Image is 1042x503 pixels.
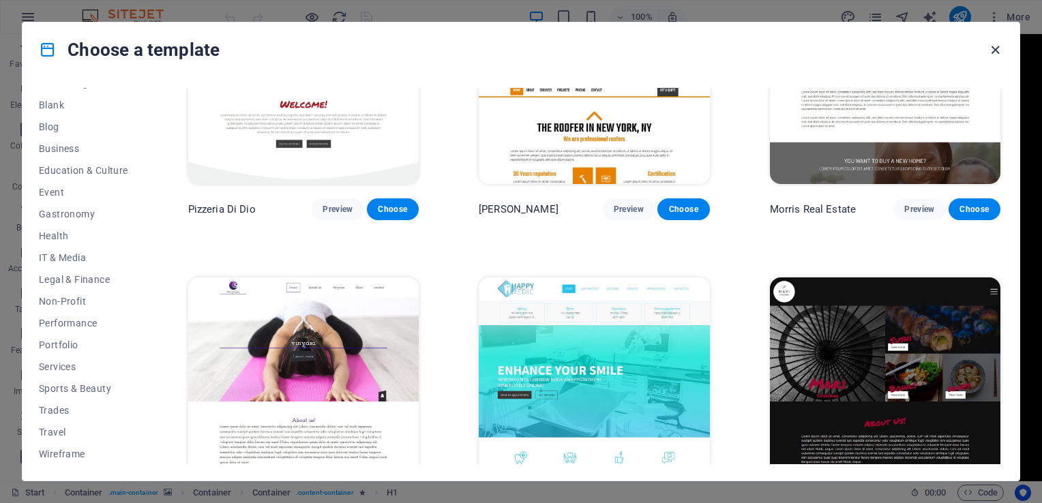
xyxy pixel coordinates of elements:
[39,269,128,290] button: Legal & Finance
[668,204,698,215] span: Choose
[39,356,128,378] button: Services
[39,230,128,241] span: Health
[39,165,128,176] span: Education & Culture
[904,204,934,215] span: Preview
[39,334,128,356] button: Portfolio
[479,277,709,490] img: Happy Medic
[39,339,128,350] span: Portfolio
[657,198,709,220] button: Choose
[39,121,128,132] span: Blog
[323,204,353,215] span: Preview
[39,100,128,110] span: Blank
[39,143,128,154] span: Business
[39,399,128,421] button: Trades
[893,198,945,220] button: Preview
[39,209,128,219] span: Gastronomy
[39,274,128,285] span: Legal & Finance
[39,247,128,269] button: IT & Media
[39,187,128,198] span: Event
[39,405,128,416] span: Trades
[39,448,128,459] span: Wireframe
[188,202,256,216] p: Pizzeria Di Dio
[39,421,128,443] button: Travel
[39,296,128,307] span: Non-Profit
[770,277,1000,490] img: Maki
[770,202,857,216] p: Morris Real Estate
[39,138,128,159] button: Business
[39,203,128,225] button: Gastronomy
[39,225,128,247] button: Health
[39,378,128,399] button: Sports & Beauty
[949,198,1000,220] button: Choose
[603,198,655,220] button: Preview
[188,277,419,490] img: Vinyasa
[312,198,363,220] button: Preview
[39,39,220,61] h4: Choose a template
[367,198,419,220] button: Choose
[39,290,128,312] button: Non-Profit
[39,159,128,181] button: Education & Culture
[479,202,559,216] p: [PERSON_NAME]
[39,427,128,438] span: Travel
[39,252,128,263] span: IT & Media
[39,383,128,394] span: Sports & Beauty
[39,318,128,329] span: Performance
[614,204,644,215] span: Preview
[39,443,128,465] button: Wireframe
[39,312,128,334] button: Performance
[959,204,989,215] span: Choose
[39,181,128,203] button: Event
[39,116,128,138] button: Blog
[39,94,128,116] button: Blank
[378,204,408,215] span: Choose
[39,361,128,372] span: Services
